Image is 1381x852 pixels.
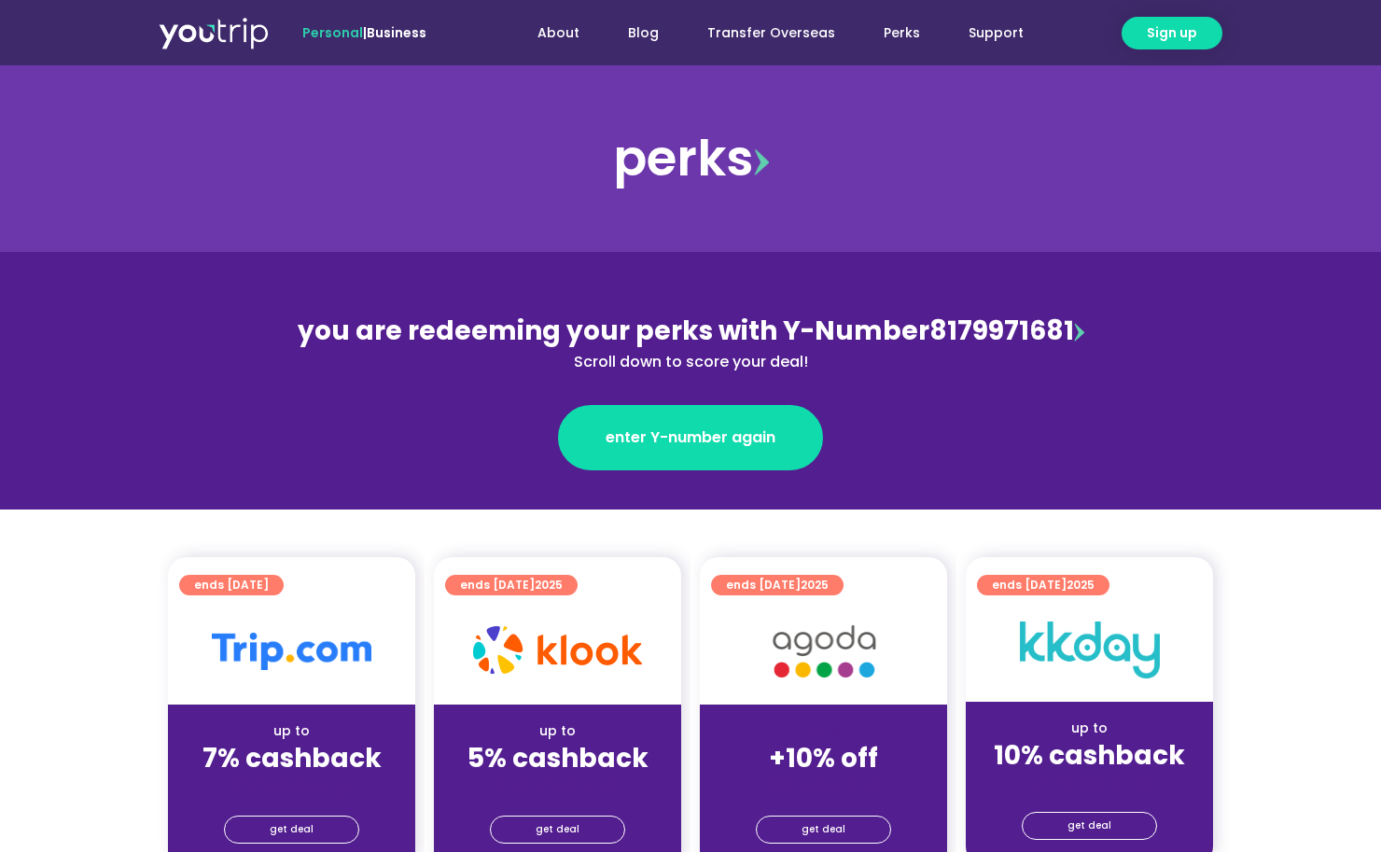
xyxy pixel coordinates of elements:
[460,575,563,595] span: ends [DATE]
[769,740,878,776] strong: +10% off
[756,816,891,844] a: get deal
[449,775,666,795] div: (for stays only)
[715,775,932,795] div: (for stays only)
[467,740,649,776] strong: 5% cashback
[981,773,1198,792] div: (for stays only)
[726,575,829,595] span: ends [DATE]
[683,16,859,50] a: Transfer Overseas
[183,721,400,741] div: up to
[449,721,666,741] div: up to
[535,577,563,593] span: 2025
[981,719,1198,738] div: up to
[202,740,382,776] strong: 7% cashback
[558,405,823,470] a: enter Y-number again
[194,575,269,595] span: ends [DATE]
[944,16,1048,50] a: Support
[298,313,929,349] span: you are redeeming your perks with Y-Number
[992,575,1095,595] span: ends [DATE]
[490,816,625,844] a: get deal
[536,817,579,843] span: get deal
[1122,17,1222,49] a: Sign up
[801,577,829,593] span: 2025
[286,351,1095,373] div: Scroll down to score your deal!
[604,16,683,50] a: Blog
[994,737,1185,774] strong: 10% cashback
[179,575,284,595] a: ends [DATE]
[606,426,775,449] span: enter Y-number again
[859,16,944,50] a: Perks
[711,575,844,595] a: ends [DATE]2025
[1067,813,1111,839] span: get deal
[477,16,1048,50] nav: Menu
[445,575,578,595] a: ends [DATE]2025
[1067,577,1095,593] span: 2025
[270,817,314,843] span: get deal
[513,16,604,50] a: About
[302,23,426,42] span: |
[224,816,359,844] a: get deal
[977,575,1109,595] a: ends [DATE]2025
[367,23,426,42] a: Business
[1147,23,1197,43] span: Sign up
[302,23,363,42] span: Personal
[286,312,1095,373] div: 8179971681
[806,721,841,740] span: up to
[1022,812,1157,840] a: get deal
[183,775,400,795] div: (for stays only)
[802,817,845,843] span: get deal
